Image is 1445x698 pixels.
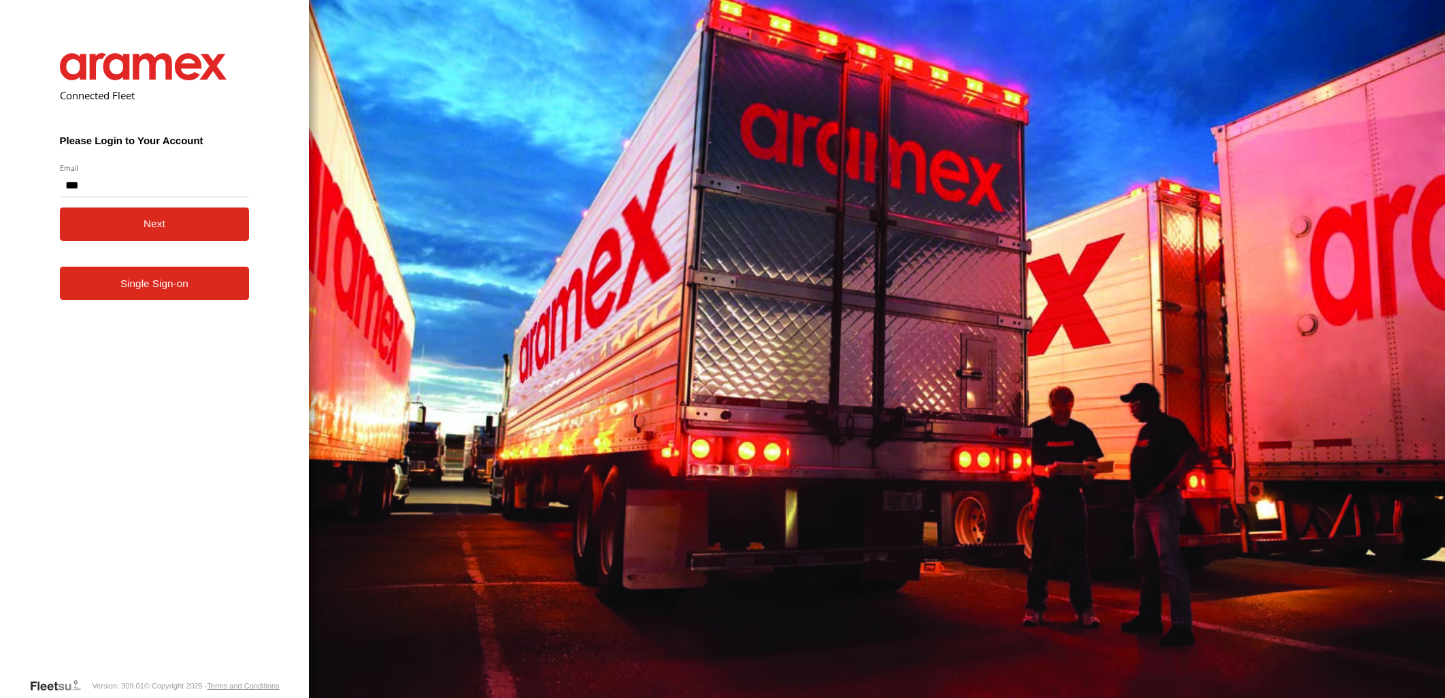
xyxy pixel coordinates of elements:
[60,88,250,102] h2: Connected Fleet
[92,682,144,690] div: Version: 309.01
[60,163,250,173] label: Email
[29,679,92,693] a: Visit our Website
[60,135,250,146] h3: Please Login to Your Account
[207,682,279,690] a: Terms and Conditions
[60,267,250,300] a: Single Sign-on
[60,53,227,80] img: Aramex
[60,207,250,241] button: Next
[144,682,280,690] div: © Copyright 2025 -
